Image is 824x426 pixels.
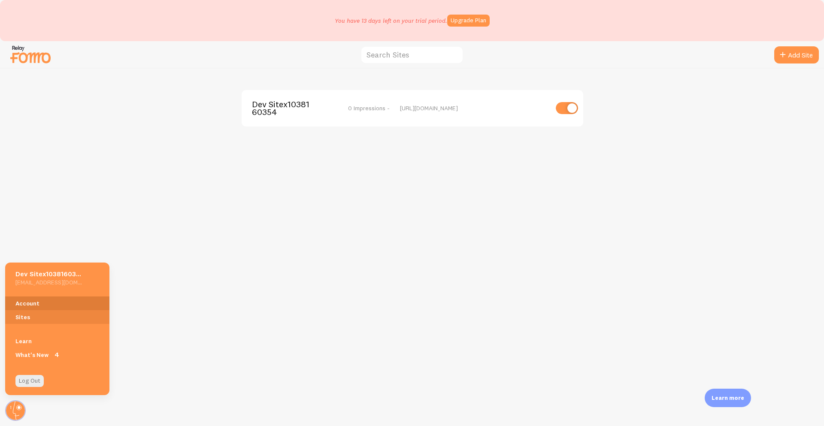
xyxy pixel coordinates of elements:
[252,100,321,116] span: Dev Sitex1038160354
[15,269,82,278] h5: Dev Sitex1038160354
[52,350,61,359] span: 4
[15,278,82,286] h5: [EMAIL_ADDRESS][DOMAIN_NAME]
[447,15,490,27] a: Upgrade Plan
[712,394,744,402] p: Learn more
[5,310,109,324] a: Sites
[5,334,109,348] a: Learn
[5,348,109,362] a: What's New
[348,104,390,112] span: 0 Impressions -
[400,104,548,112] div: [URL][DOMAIN_NAME]
[9,43,52,65] img: fomo-relay-logo-orange.svg
[335,16,447,25] p: You have 13 days left on your trial period.
[705,389,751,407] div: Learn more
[5,296,109,310] a: Account
[15,375,44,387] a: Log Out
